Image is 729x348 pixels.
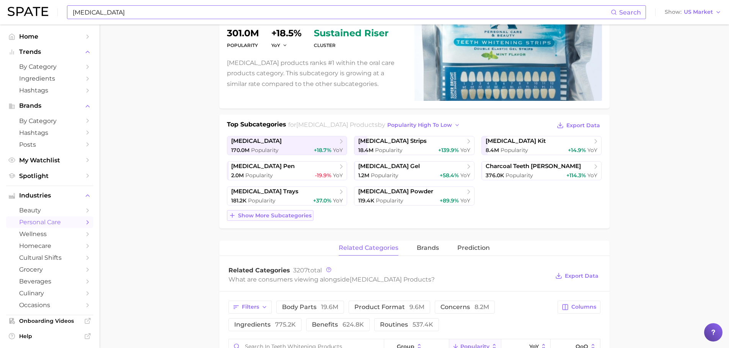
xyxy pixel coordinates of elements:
[457,244,490,251] span: Prediction
[6,252,93,264] a: cultural shifts
[486,138,546,145] span: [MEDICAL_DATA] kit
[619,9,641,16] span: Search
[231,147,250,154] span: 170.0m
[6,228,93,240] a: wellness
[8,7,48,16] img: SPATE
[19,102,80,109] span: Brands
[571,304,596,310] span: Columns
[354,161,475,180] a: [MEDICAL_DATA] gel1.2m Popularity+58.4% YoY
[231,138,282,145] span: [MEDICAL_DATA]
[314,29,388,38] span: sustained riser
[486,172,504,179] span: 376.0k
[565,273,599,279] span: Export Data
[19,317,80,324] span: Onboarding Videos
[19,172,80,180] span: Spotlight
[19,254,80,261] span: cultural shifts
[282,304,338,310] span: body parts
[6,264,93,275] a: grocery
[19,141,80,148] span: Posts
[440,304,489,310] span: concerns
[19,230,80,238] span: wellness
[460,172,470,179] span: YoY
[19,33,80,40] span: Home
[19,219,80,226] span: personal care
[409,303,424,311] span: 9.6m
[6,190,93,201] button: Industries
[313,197,331,204] span: +37.0%
[6,330,93,342] a: Help
[19,129,80,136] span: Hashtags
[6,287,93,299] a: culinary
[6,204,93,216] a: beauty
[228,274,550,285] div: What are consumers viewing alongside ?
[413,321,433,328] span: 537.4k
[321,303,338,311] span: 19.6m
[227,210,313,221] button: Show more subcategories
[314,41,388,50] dt: cluster
[380,322,433,328] span: routines
[358,197,374,204] span: 119.4k
[460,147,470,154] span: YoY
[19,207,80,214] span: beauty
[440,172,459,179] span: +58.4%
[506,172,533,179] span: Popularity
[231,172,244,179] span: 2.0m
[19,333,80,340] span: Help
[271,29,302,38] dd: +18.5%
[6,61,93,73] a: by Category
[6,46,93,58] button: Trends
[587,147,597,154] span: YoY
[6,127,93,139] a: Hashtags
[72,6,611,19] input: Search here for a brand, industry, or ingredient
[19,87,80,94] span: Hashtags
[288,121,462,128] span: for by
[665,10,682,14] span: Show
[245,172,273,179] span: Popularity
[481,136,602,155] a: [MEDICAL_DATA] kit8.4m Popularity+14.9% YoY
[6,170,93,182] a: Spotlight
[333,197,343,204] span: YoY
[354,136,475,155] a: [MEDICAL_DATA] strips18.4m Popularity+139.9% YoY
[553,270,600,281] button: Export Data
[342,321,364,328] span: 624.8k
[19,63,80,70] span: by Category
[358,163,420,170] span: [MEDICAL_DATA] gel
[234,322,296,328] span: ingredients
[6,84,93,96] a: Hashtags
[566,122,600,129] span: Export Data
[417,244,439,251] span: brands
[475,303,489,311] span: 8.2m
[385,120,462,130] button: popularity high to low
[663,7,723,17] button: ShowUS Market
[228,301,272,314] button: Filters
[6,216,93,228] a: personal care
[486,147,499,154] span: 8.4m
[19,290,80,297] span: culinary
[375,147,403,154] span: Popularity
[315,172,331,179] span: -19.9%
[6,139,93,151] a: Posts
[251,147,279,154] span: Popularity
[238,212,311,219] span: Show more subcategories
[19,266,80,273] span: grocery
[6,100,93,112] button: Brands
[19,75,80,82] span: Ingredients
[19,278,80,285] span: beverages
[19,301,80,309] span: occasions
[481,161,602,180] a: charcoal teeth [PERSON_NAME]376.0k Popularity+114.3% YoY
[6,299,93,311] a: occasions
[231,163,295,170] span: [MEDICAL_DATA] pen
[339,244,398,251] span: related categories
[558,301,600,314] button: Columns
[358,188,433,195] span: [MEDICAL_DATA] powder
[19,117,80,125] span: by Category
[358,138,427,145] span: [MEDICAL_DATA] strips
[275,321,296,328] span: 775.2k
[227,120,286,131] h1: Top Subcategories
[587,172,597,179] span: YoY
[486,163,581,170] span: charcoal teeth [PERSON_NAME]
[6,315,93,327] a: Onboarding Videos
[19,242,80,249] span: homecare
[312,322,364,328] span: benefits
[6,31,93,42] a: Home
